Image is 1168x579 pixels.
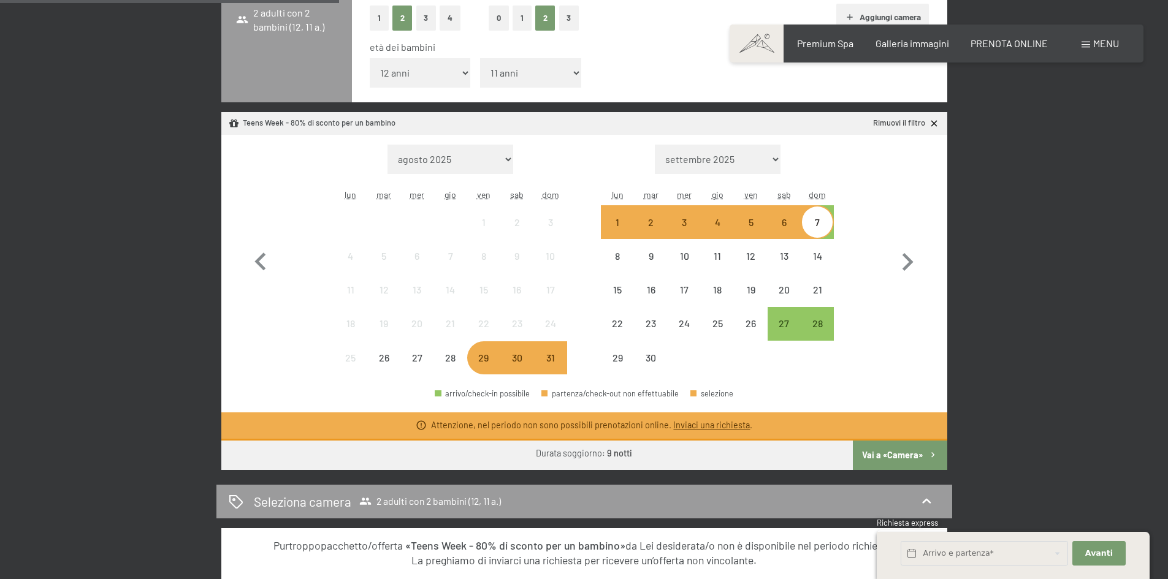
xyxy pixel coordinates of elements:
[801,240,834,273] div: arrivo/check-in non effettuabile
[701,205,734,238] div: arrivo/check-in non effettuabile
[876,37,949,49] a: Galleria immagini
[533,205,567,238] div: Sun Aug 03 2025
[877,518,938,528] span: Richiesta express
[701,307,734,340] div: arrivo/check-in non effettuabile
[535,285,565,316] div: 17
[434,341,467,374] div: Thu Aug 28 2025
[668,205,701,238] div: Wed Sep 03 2025
[468,285,499,316] div: 15
[690,390,733,398] div: selezione
[734,307,767,340] div: Fri Sep 26 2025
[669,218,700,248] div: 3
[601,307,634,340] div: Mon Sep 22 2025
[735,251,766,282] div: 12
[668,307,701,340] div: arrivo/check-in non effettuabile
[335,319,366,349] div: 18
[502,251,532,282] div: 9
[405,539,625,552] strong: «Teens Week - 80% di sconto per un bambino»
[635,205,668,238] div: arrivo/check-in non effettuabile
[434,273,467,306] div: Thu Aug 14 2025
[636,353,666,384] div: 30
[402,285,432,316] div: 13
[701,307,734,340] div: Thu Sep 25 2025
[376,189,391,200] abbr: martedì
[701,240,734,273] div: arrivo/check-in non effettuabile
[334,240,367,273] div: Mon Aug 04 2025
[500,273,533,306] div: Sat Aug 16 2025
[533,240,567,273] div: Sun Aug 10 2025
[400,307,433,340] div: arrivo/check-in non effettuabile
[735,319,766,349] div: 26
[367,341,400,374] div: Tue Aug 26 2025
[500,341,533,374] div: arrivo/check-in non effettuabile
[367,307,400,340] div: arrivo/check-in non effettuabile
[229,118,239,129] svg: Pacchetto/offerta
[535,218,565,248] div: 3
[392,6,413,31] button: 2
[500,307,533,340] div: Sat Aug 23 2025
[500,273,533,306] div: arrivo/check-in non effettuabile
[873,118,939,129] a: Rimuovi il filtro
[668,273,701,306] div: arrivo/check-in non effettuabile
[734,205,767,238] div: Fri Sep 05 2025
[367,273,400,306] div: arrivo/check-in non effettuabile
[669,319,700,349] div: 24
[768,205,801,238] div: Sat Sep 06 2025
[701,273,734,306] div: arrivo/check-in non effettuabile
[416,6,437,31] button: 3
[367,341,400,374] div: arrivo/check-in non effettuabile
[435,319,466,349] div: 21
[431,419,752,431] div: Attenzione, nel periodo non sono possibili prenotazioni online. .
[370,6,389,31] button: 1
[467,205,500,238] div: arrivo/check-in non effettuabile
[635,307,668,340] div: Tue Sep 23 2025
[801,240,834,273] div: Sun Sep 14 2025
[434,273,467,306] div: arrivo/check-in non effettuabile
[467,273,500,306] div: Fri Aug 15 2025
[701,273,734,306] div: Thu Sep 18 2025
[769,218,800,248] div: 6
[334,341,367,374] div: Mon Aug 25 2025
[467,307,500,340] div: Fri Aug 22 2025
[535,319,565,349] div: 24
[735,285,766,316] div: 19
[734,205,767,238] div: arrivo/check-in non effettuabile
[636,285,666,316] div: 16
[335,285,366,316] div: 11
[500,205,533,238] div: Sat Aug 02 2025
[335,251,366,282] div: 4
[468,319,499,349] div: 22
[510,189,524,200] abbr: sabato
[435,353,466,384] div: 28
[601,273,634,306] div: Mon Sep 15 2025
[769,285,800,316] div: 20
[971,37,1048,49] a: PRENOTA ONLINE
[635,341,668,374] div: Tue Sep 30 2025
[601,273,634,306] div: arrivo/check-in non effettuabile
[801,273,834,306] div: arrivo/check-in non effettuabile
[801,205,834,238] div: Sun Sep 07 2025
[702,319,733,349] div: 25
[1093,37,1119,49] span: Menu
[635,307,668,340] div: arrivo/check-in non effettuabile
[468,251,499,282] div: 8
[668,205,701,238] div: arrivo/check-in non effettuabile
[668,307,701,340] div: Wed Sep 24 2025
[400,341,433,374] div: arrivo/check-in non effettuabile
[612,189,624,200] abbr: lunedì
[500,240,533,273] div: arrivo/check-in non effettuabile
[735,218,766,248] div: 5
[229,118,395,129] div: Teens Week - 80% di sconto per un bambino
[801,205,834,238] div: arrivo/check-in possibile
[635,273,668,306] div: arrivo/check-in non effettuabile
[542,189,559,200] abbr: domenica
[359,495,501,507] span: 2 adulti con 2 bambini (12, 11 a.)
[468,353,499,384] div: 29
[602,319,633,349] div: 22
[502,319,532,349] div: 23
[368,319,399,349] div: 19
[533,240,567,273] div: arrivo/check-in non effettuabile
[500,307,533,340] div: arrivo/check-in non effettuabile
[768,307,801,340] div: arrivo/check-in possibile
